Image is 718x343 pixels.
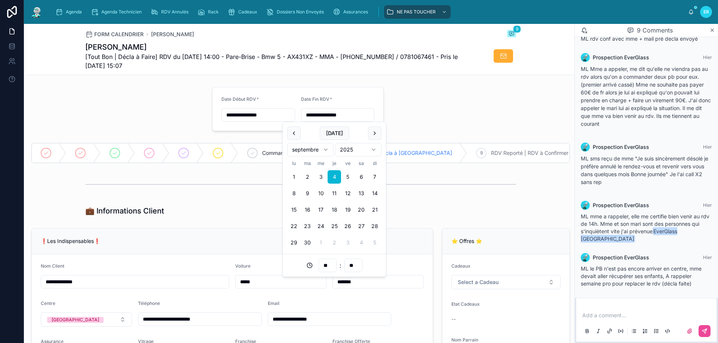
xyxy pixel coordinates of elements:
a: NE PAS TOUCHER [384,5,451,19]
span: ML mme a rappeler, elle me certifie bien venir au rdv de 14h. Mme et son mari sont des personnes ... [581,213,709,242]
span: Hier [703,202,712,208]
button: dimanche 7 septembre 2025 [368,170,381,184]
span: Prospection EverGlass [593,143,649,151]
span: ❗Les Indispensables❗ [41,238,100,244]
span: ML rdv conf avec mme + mail pré decla envoyé [581,35,698,42]
button: samedi 4 octobre 2025 [355,236,368,249]
span: RDV Reporté | RDV à Confirmer [491,149,568,157]
span: ML le PB n'est pas encore arriver en centre, mme devait aller récupérer ses enfants, A rappeler s... [581,265,702,287]
button: mardi 23 septembre 2025 [301,219,314,233]
th: mardi [301,159,314,167]
a: Rack [195,5,224,19]
button: mardi 2 septembre 2025 [301,170,314,184]
button: mercredi 24 septembre 2025 [314,219,328,233]
th: dimanche [368,159,381,167]
button: mercredi 3 septembre 2025 [314,170,328,184]
span: Voiture [235,263,251,269]
span: Hier [703,255,712,260]
button: samedi 6 septembre 2025 [355,170,368,184]
button: Select Button [451,275,561,289]
span: Date Fin RDV [301,96,329,102]
button: samedi 13 septembre 2025 [355,187,368,200]
span: Email [268,300,279,306]
button: jeudi 25 septembre 2025 [328,219,341,233]
button: mercredi 10 septembre 2025 [314,187,328,200]
button: mardi 9 septembre 2025 [301,187,314,200]
span: Téléphone [138,300,160,306]
button: dimanche 21 septembre 2025 [368,203,381,216]
span: -- [451,315,456,323]
span: Commande en Cours [262,149,313,157]
button: dimanche 28 septembre 2025 [368,219,381,233]
button: samedi 27 septembre 2025 [355,219,368,233]
button: mercredi 17 septembre 2025 [314,203,328,216]
button: mardi 30 septembre 2025 [301,236,314,249]
span: 9 Comments [637,26,673,35]
span: Dossiers Non Envoyés [277,9,324,15]
span: ⭐ Offres ⭐ [451,238,482,244]
a: FORM CALENDRIER [85,31,144,38]
button: lundi 15 septembre 2025 [287,203,301,216]
button: samedi 20 septembre 2025 [355,203,368,216]
th: jeudi [328,159,341,167]
a: Dossiers Non Envoyés [264,5,329,19]
h1: 💼 Informations Client [85,206,164,216]
p: ML sms reçu de mme "Je suis sincèrement désolé je préfère annulé le rendez-vous et revenir vers v... [581,155,712,186]
span: 9 [513,25,521,33]
button: vendredi 26 septembre 2025 [341,219,355,233]
span: Centre [41,300,55,306]
span: FORM CALENDRIER [94,31,144,38]
button: vendredi 19 septembre 2025 [341,203,355,216]
span: EverGlass [GEOGRAPHIC_DATA] [581,227,677,243]
button: lundi 29 septembre 2025 [287,236,301,249]
span: Rack [208,9,219,15]
div: : [287,259,381,272]
button: vendredi 12 septembre 2025 [341,187,355,200]
button: lundi 1 septembre 2025 [287,170,301,184]
a: [PERSON_NAME] [151,31,194,38]
div: [GEOGRAPHIC_DATA] [52,317,99,323]
span: Hier [703,54,712,60]
span: ER [703,9,709,15]
button: 9 [507,30,516,39]
a: Cadeaux [225,5,263,19]
h1: [PERSON_NAME] [85,42,460,52]
span: Agenda [66,9,82,15]
th: lundi [287,159,301,167]
span: Nom Parrain [451,337,478,343]
button: mardi 16 septembre 2025 [301,203,314,216]
span: Etat Cadeaux [451,301,480,307]
span: Prospection EverGlass [593,254,649,261]
span: Cadeaux [238,9,257,15]
button: mercredi 1 octobre 2025 [314,236,328,249]
button: lundi 8 septembre 2025 [287,187,301,200]
button: jeudi 4 septembre 2025, selected [328,170,341,184]
span: Agenda Technicien [101,9,142,15]
a: Agenda [53,5,87,19]
span: Cadeaux [451,263,470,269]
span: Hier [703,144,712,150]
span: NE PAS TOUCHER [397,9,436,15]
button: dimanche 5 octobre 2025 [368,236,381,249]
span: Prospection EverGlass [593,202,649,209]
span: Select a Cadeau [458,278,498,286]
span: Assurances [343,9,368,15]
a: Assurances [331,5,373,19]
button: [DATE] [320,127,349,140]
img: App logo [30,6,43,18]
a: Agenda Technicien [89,5,147,19]
span: Nom Client [41,263,64,269]
span: Tout Bon | Décla à [GEOGRAPHIC_DATA] [352,149,452,157]
span: RDV Annulés [161,9,188,15]
button: vendredi 3 octobre 2025 [341,236,355,249]
button: jeudi 2 octobre 2025 [328,236,341,249]
button: jeudi 18 septembre 2025 [328,203,341,216]
button: lundi 22 septembre 2025 [287,219,301,233]
button: Select Button [41,312,132,327]
button: Today, vendredi 5 septembre 2025 [341,170,355,184]
span: Prospection EverGlass [593,54,649,61]
th: mercredi [314,159,328,167]
table: septembre 2025 [287,159,381,249]
span: 9 [480,150,483,156]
